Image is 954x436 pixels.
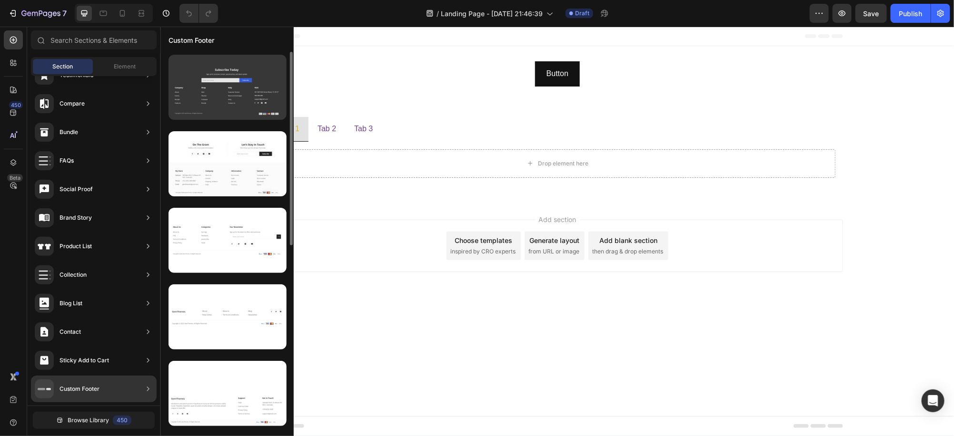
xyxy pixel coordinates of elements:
[899,9,923,19] div: Publish
[60,299,82,308] div: Blog List
[60,384,99,394] div: Custom Footer
[53,62,73,71] span: Section
[119,94,140,111] div: Tab 1
[864,10,879,18] span: Save
[432,221,503,229] span: then drag & drop elements
[60,184,93,194] div: Social Proof
[60,242,92,251] div: Product List
[62,8,67,19] p: 7
[4,4,71,23] button: 7
[439,209,497,219] div: Add blank section
[855,4,887,23] button: Save
[68,416,109,425] span: Browse Library
[113,416,131,425] div: 450
[922,389,944,412] div: Open Intercom Messenger
[386,40,408,54] p: Button
[192,94,214,111] div: Tab 3
[290,221,355,229] span: inspired by CRO experts
[60,99,85,108] div: Compare
[60,270,87,280] div: Collection
[60,213,92,223] div: Brand Story
[437,9,439,19] span: /
[369,209,419,219] div: Generate layout
[60,156,74,165] div: FAQs
[60,127,78,137] div: Bundle
[375,188,420,198] span: Add section
[441,9,543,19] span: Landing Page - [DATE] 21:46:39
[9,101,23,109] div: 450
[179,4,218,23] div: Undo/Redo
[575,9,589,18] span: Draft
[375,35,419,60] button: <p>Button</p>
[891,4,931,23] button: Publish
[295,209,352,219] div: Choose templates
[114,62,136,71] span: Element
[378,133,428,141] div: Drop element here
[60,327,81,337] div: Contact
[7,174,23,182] div: Beta
[33,412,155,429] button: Browse Library450
[368,221,419,229] span: from URL or image
[60,356,109,365] div: Sticky Add to Cart
[156,94,177,111] div: Tab 2
[31,30,157,49] input: Search Sections & Elements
